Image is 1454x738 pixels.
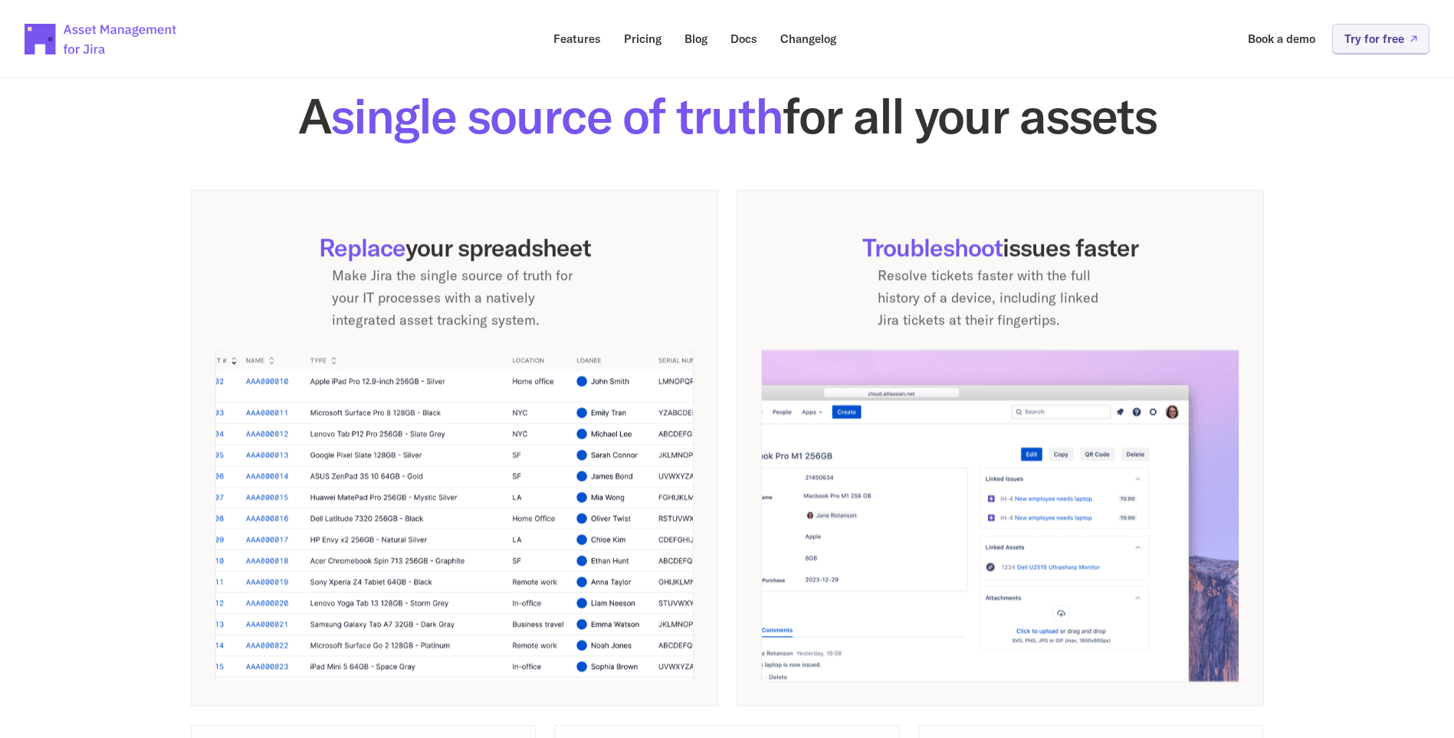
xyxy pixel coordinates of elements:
p: Book a demo [1248,33,1315,44]
h3: your spreadsheet [215,232,694,262]
img: App [761,350,1239,682]
p: Pricing [624,33,661,44]
a: Pricing [613,24,672,54]
span: issues faster [1003,232,1138,262]
span: Replace [318,232,405,262]
p: Blog [684,33,707,44]
p: Make Jira the single source of truth for your IT processes with a natively integrated asset track... [332,265,577,331]
p: Changelog [780,33,836,44]
img: App [215,350,694,682]
p: Features [553,33,601,44]
a: Docs [720,24,768,54]
a: Changelog [770,24,847,54]
h3: Troubleshoot [761,232,1239,262]
p: Try for free [1344,33,1404,44]
a: Try for free [1332,24,1429,54]
p: Docs [730,33,757,44]
a: Book a demo [1237,24,1326,54]
a: Blog [674,24,718,54]
a: Features [543,24,612,54]
span: single source of truth [330,84,783,147]
p: Resolve tickets faster with the full history of a device, including linked Jira tickets at their ... [878,265,1123,331]
h2: A for all your assets [191,91,1264,140]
